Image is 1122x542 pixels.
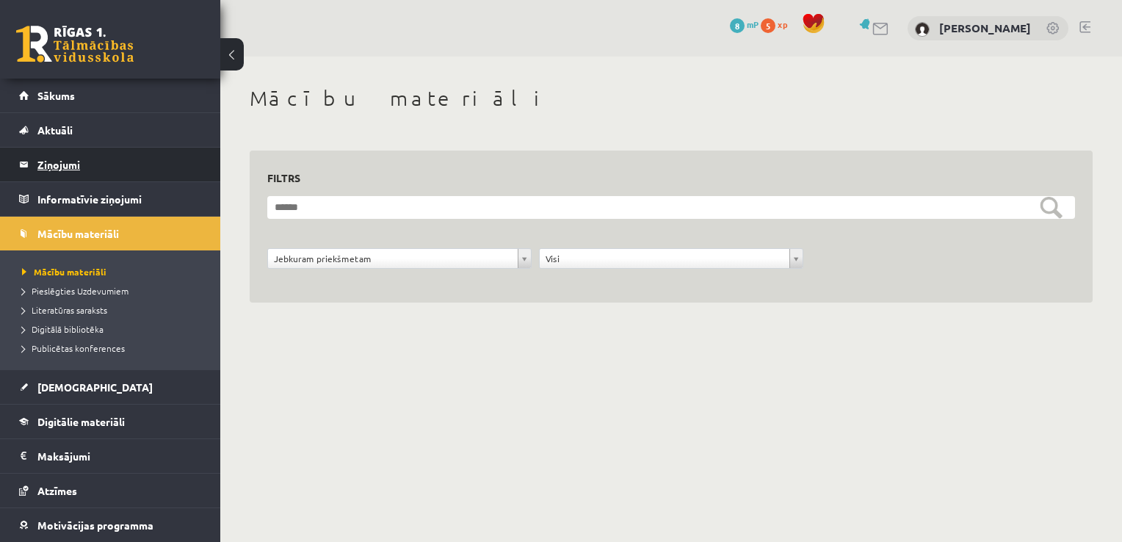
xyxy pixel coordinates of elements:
[19,508,202,542] a: Motivācijas programma
[19,439,202,473] a: Maksājumi
[915,22,930,37] img: Elizabete Miķēna
[19,217,202,250] a: Mācību materiāli
[730,18,759,30] a: 8 mP
[19,474,202,507] a: Atzīmes
[16,26,134,62] a: Rīgas 1. Tālmācības vidusskola
[22,323,104,335] span: Digitālā bibliotēka
[250,86,1093,111] h1: Mācību materiāli
[37,439,202,473] legend: Maksājumi
[730,18,745,33] span: 8
[22,265,206,278] a: Mācību materiāli
[267,168,1057,188] h3: Filtrs
[939,21,1031,35] a: [PERSON_NAME]
[540,249,803,268] a: Visi
[274,249,512,268] span: Jebkuram priekšmetam
[37,182,202,216] legend: Informatīvie ziņojumi
[22,266,106,278] span: Mācību materiāli
[19,405,202,438] a: Digitālie materiāli
[22,342,206,355] a: Publicētas konferences
[37,415,125,428] span: Digitālie materiāli
[37,227,119,240] span: Mācību materiāli
[546,249,783,268] span: Visi
[19,148,202,181] a: Ziņojumi
[37,123,73,137] span: Aktuāli
[19,113,202,147] a: Aktuāli
[22,285,129,297] span: Pieslēgties Uzdevumiem
[19,370,202,404] a: [DEMOGRAPHIC_DATA]
[761,18,775,33] span: 5
[37,484,77,497] span: Atzīmes
[761,18,795,30] a: 5 xp
[19,182,202,216] a: Informatīvie ziņojumi
[778,18,787,30] span: xp
[37,518,153,532] span: Motivācijas programma
[22,303,206,317] a: Literatūras saraksts
[37,380,153,394] span: [DEMOGRAPHIC_DATA]
[37,148,202,181] legend: Ziņojumi
[19,79,202,112] a: Sākums
[22,322,206,336] a: Digitālā bibliotēka
[22,342,125,354] span: Publicētas konferences
[37,89,75,102] span: Sākums
[268,249,531,268] a: Jebkuram priekšmetam
[22,284,206,297] a: Pieslēgties Uzdevumiem
[22,304,107,316] span: Literatūras saraksts
[747,18,759,30] span: mP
